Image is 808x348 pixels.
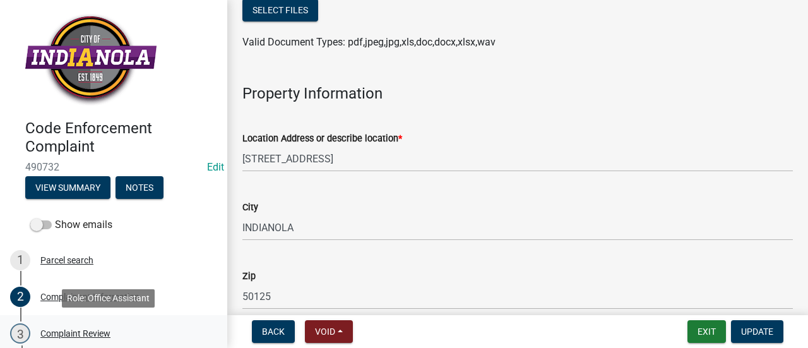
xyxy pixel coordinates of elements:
[25,176,110,199] button: View Summary
[30,217,112,232] label: Show emails
[116,183,163,193] wm-modal-confirm: Notes
[242,36,496,48] span: Valid Document Types: pdf,jpeg,jpg,xls,doc,docx,xlsx,wav
[741,327,773,337] span: Update
[116,176,163,199] button: Notes
[10,250,30,270] div: 1
[25,119,217,156] h4: Code Enforcement Complaint
[10,323,30,344] div: 3
[25,13,157,106] img: City of Indianola, Iowa
[25,161,202,173] span: 490732
[242,272,256,281] label: Zip
[252,320,295,343] button: Back
[262,327,285,337] span: Back
[40,256,93,265] div: Parcel search
[242,85,793,103] h4: Property Information
[315,327,335,337] span: Void
[305,320,353,343] button: Void
[207,161,224,173] wm-modal-confirm: Edit Application Number
[242,135,402,143] label: Location Address or describe location
[40,329,110,338] div: Complaint Review
[40,292,140,301] div: Complainant Information
[687,320,726,343] button: Exit
[10,287,30,307] div: 2
[25,183,110,193] wm-modal-confirm: Summary
[207,161,224,173] a: Edit
[731,320,783,343] button: Update
[242,203,258,212] label: City
[62,289,155,308] div: Role: Office Assistant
